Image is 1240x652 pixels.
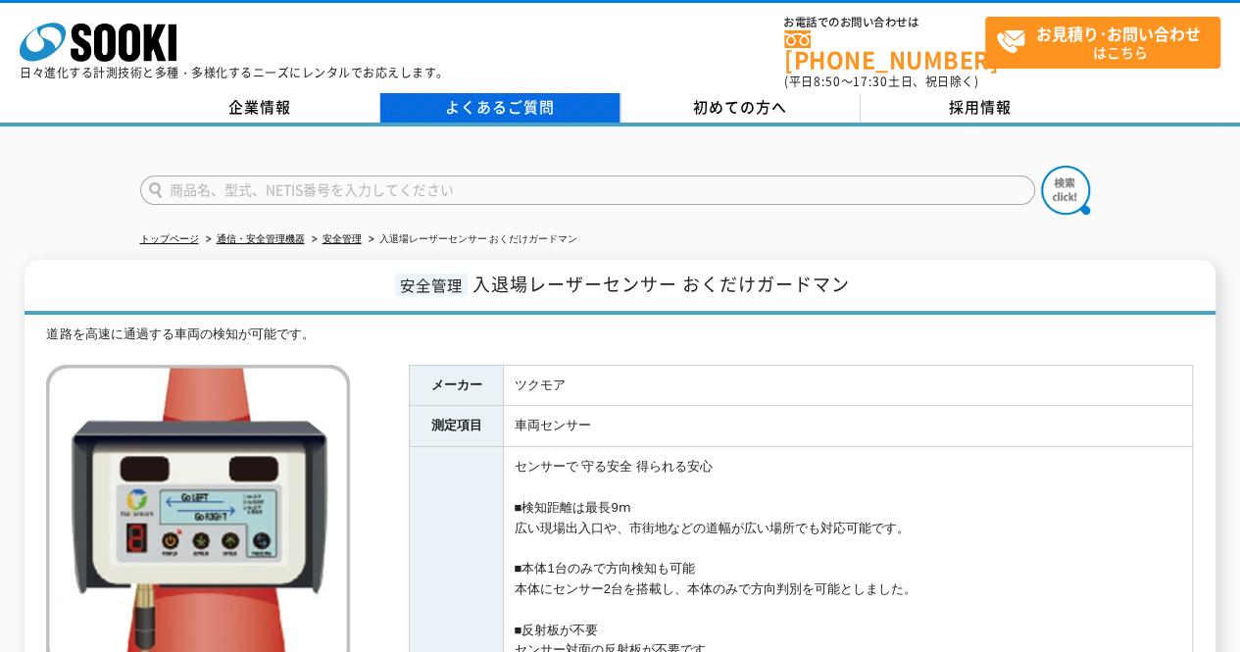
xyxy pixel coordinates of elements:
[814,73,841,90] span: 8:50
[365,229,578,250] li: 入退場レーザーセンサー おくだけガードマン
[784,73,978,90] span: (平日 ～ 土日、祝日除く)
[217,233,305,244] a: 通信・安全管理機器
[996,18,1219,67] span: はこちら
[140,176,1035,205] input: 商品名、型式、NETIS番号を入力してください
[853,73,888,90] span: 17:30
[140,233,199,244] a: トップページ
[472,271,850,297] span: 入退場レーザーセンサー おくだけガードマン
[410,365,504,406] th: メーカー
[46,325,1193,345] div: 道路を高速に通過する車両の検知が可能です。
[322,233,362,244] a: 安全管理
[784,17,985,28] span: お電話でのお問い合わせは
[985,17,1220,69] a: お見積り･お問い合わせはこちら
[620,93,861,123] a: 初めての方へ
[784,30,985,71] a: [PHONE_NUMBER]
[395,274,468,296] span: 安全管理
[861,93,1101,123] a: 採用情報
[693,96,787,118] span: 初めての方へ
[20,67,449,78] p: 日々進化する計測技術と多種・多様化するニーズにレンタルでお応えします。
[504,365,1193,406] td: ツクモア
[504,406,1193,447] td: 車両センサー
[1041,166,1090,215] img: btn_search.png
[380,93,620,123] a: よくあるご質問
[410,406,504,447] th: 測定項目
[140,93,380,123] a: 企業情報
[1036,22,1201,45] strong: お見積り･お問い合わせ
